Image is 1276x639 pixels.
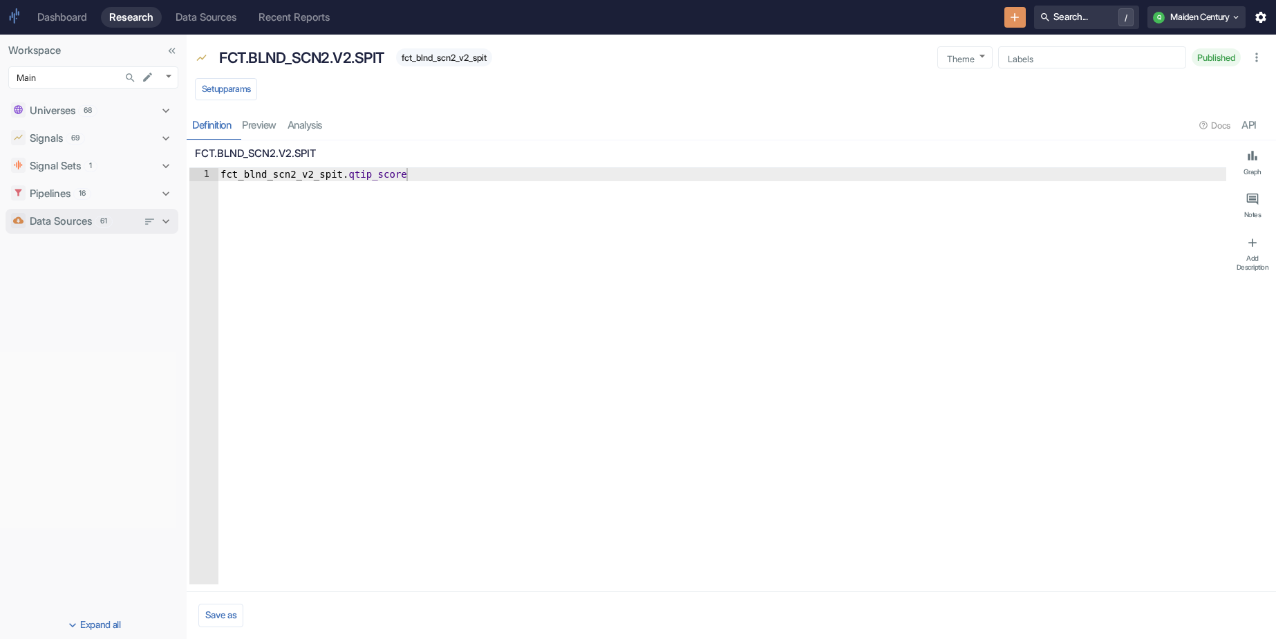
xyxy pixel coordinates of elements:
[30,158,81,174] p: Signal Sets
[29,7,95,28] a: Dashboard
[1194,115,1236,137] button: Docs
[195,146,1221,161] p: FCT.BLND_SCN2.V2.SPIT
[167,7,245,28] a: Data Sources
[30,131,63,146] p: Signals
[6,98,178,123] div: Universes68
[198,604,243,627] button: Save as
[30,214,92,229] p: Data Sources
[1147,6,1246,28] button: QMaiden Century
[140,212,159,231] button: Edit data sources order
[1004,7,1026,28] button: New Resource
[1034,6,1139,29] button: Search.../
[1232,143,1273,181] button: Graph
[259,11,330,24] div: Recent Reports
[30,186,71,201] p: Pipelines
[396,53,492,63] span: fct_blnd_scn2_v2_spit
[1235,254,1270,271] div: Add Description
[101,7,162,28] a: Research
[6,209,178,234] div: Data Sources61Edit data sources order
[109,11,153,24] div: Research
[250,7,338,28] a: Recent Reports
[121,68,140,87] button: Search...
[8,66,178,89] div: Main
[3,614,184,636] button: Expand all
[37,11,87,24] div: Dashboard
[189,168,218,181] div: 1
[95,216,112,227] span: 61
[196,53,207,66] span: Signal
[192,119,231,132] div: Definition
[79,105,97,116] span: 68
[6,154,178,178] div: Signal Sets1
[176,11,236,24] div: Data Sources
[1153,12,1165,24] div: Q
[219,47,384,69] p: FCT.BLND_SCN2.V2.SPIT
[1192,53,1241,63] span: Published
[216,43,388,72] div: FCT.BLND_SCN2.V2.SPIT
[162,41,181,60] button: Collapse Sidebar
[195,78,257,100] button: Setupparams
[6,181,178,206] div: Pipelines16
[66,133,84,144] span: 69
[8,43,178,58] p: Workspace
[84,160,97,172] span: 1
[30,103,75,118] p: Universes
[6,126,178,151] div: Signals69
[1232,187,1273,225] button: Notes
[138,68,157,86] button: edit
[187,111,1276,140] div: resource tabs
[74,188,91,199] span: 16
